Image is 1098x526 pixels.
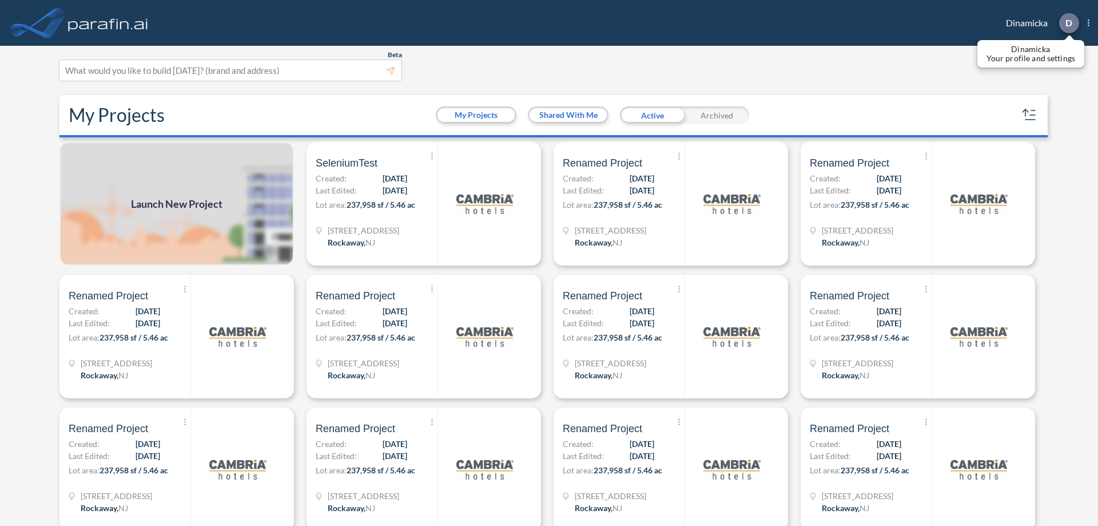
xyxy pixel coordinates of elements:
[703,175,761,232] img: logo
[69,104,165,126] h2: My Projects
[118,370,128,380] span: NJ
[316,305,347,317] span: Created:
[347,200,415,209] span: 237,958 sf / 5.46 ac
[594,200,662,209] span: 237,958 sf / 5.46 ac
[563,200,594,209] span: Lot area:
[69,333,100,342] span: Lot area:
[810,289,889,303] span: Renamed Project
[563,465,594,475] span: Lot area:
[81,490,152,502] span: 321 Mt Hope Ave
[630,305,654,317] span: [DATE]
[841,333,909,342] span: 237,958 sf / 5.46 ac
[328,490,399,502] span: 321 Mt Hope Ave
[456,441,514,498] img: logo
[563,305,594,317] span: Created:
[822,224,893,236] span: 321 Mt Hope Ave
[877,172,901,184] span: [DATE]
[822,502,869,514] div: Rockaway, NJ
[81,357,152,369] span: 321 Mt Hope Ave
[822,238,860,247] span: Rockaway ,
[383,317,407,329] span: [DATE]
[877,305,901,317] span: [DATE]
[563,333,594,342] span: Lot area:
[316,438,347,450] span: Created:
[328,224,399,236] span: 321 Mt Hope Ave
[365,370,375,380] span: NJ
[877,317,901,329] span: [DATE]
[136,438,160,450] span: [DATE]
[986,54,1075,63] p: Your profile and settings
[630,184,654,196] span: [DATE]
[328,502,375,514] div: Rockaway, NJ
[810,333,841,342] span: Lot area:
[810,172,841,184] span: Created:
[328,503,365,513] span: Rockaway ,
[316,422,395,436] span: Renamed Project
[620,106,685,124] div: Active
[365,238,375,247] span: NJ
[388,50,402,60] span: Beta
[69,305,100,317] span: Created:
[69,317,110,329] span: Last Edited:
[822,490,893,502] span: 321 Mt Hope Ave
[810,450,851,462] span: Last Edited:
[365,503,375,513] span: NJ
[456,308,514,365] img: logo
[563,289,642,303] span: Renamed Project
[316,200,347,209] span: Lot area:
[575,503,612,513] span: Rockaway ,
[822,503,860,513] span: Rockaway ,
[69,289,148,303] span: Renamed Project
[81,369,128,381] div: Rockaway, NJ
[860,238,869,247] span: NJ
[860,503,869,513] span: NJ
[69,422,148,436] span: Renamed Project
[136,305,160,317] span: [DATE]
[209,308,266,365] img: logo
[383,184,407,196] span: [DATE]
[822,370,860,380] span: Rockaway ,
[860,370,869,380] span: NJ
[69,450,110,462] span: Last Edited:
[877,184,901,196] span: [DATE]
[383,450,407,462] span: [DATE]
[575,236,622,248] div: Rockaway, NJ
[209,441,266,498] img: logo
[59,142,294,266] a: Launch New Project
[563,172,594,184] span: Created:
[118,503,128,513] span: NJ
[630,450,654,462] span: [DATE]
[810,184,851,196] span: Last Edited:
[316,465,347,475] span: Lot area:
[575,238,612,247] span: Rockaway ,
[575,370,612,380] span: Rockaway ,
[594,333,662,342] span: 237,958 sf / 5.46 ac
[986,45,1075,54] p: Dinamicka
[316,289,395,303] span: Renamed Project
[100,465,168,475] span: 237,958 sf / 5.46 ac
[383,172,407,184] span: [DATE]
[316,333,347,342] span: Lot area:
[810,317,851,329] span: Last Edited:
[877,438,901,450] span: [DATE]
[1065,18,1072,28] p: D
[316,184,357,196] span: Last Edited:
[563,156,642,170] span: Renamed Project
[530,108,607,122] button: Shared With Me
[316,450,357,462] span: Last Edited:
[563,450,604,462] span: Last Edited:
[136,450,160,462] span: [DATE]
[877,450,901,462] span: [DATE]
[703,308,761,365] img: logo
[685,106,749,124] div: Archived
[347,333,415,342] span: 237,958 sf / 5.46 ac
[575,224,646,236] span: 321 Mt Hope Ave
[316,317,357,329] span: Last Edited:
[950,441,1008,498] img: logo
[563,184,604,196] span: Last Edited:
[575,502,622,514] div: Rockaway, NJ
[703,441,761,498] img: logo
[563,422,642,436] span: Renamed Project
[989,13,1089,33] div: Dinamicka
[950,308,1008,365] img: logo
